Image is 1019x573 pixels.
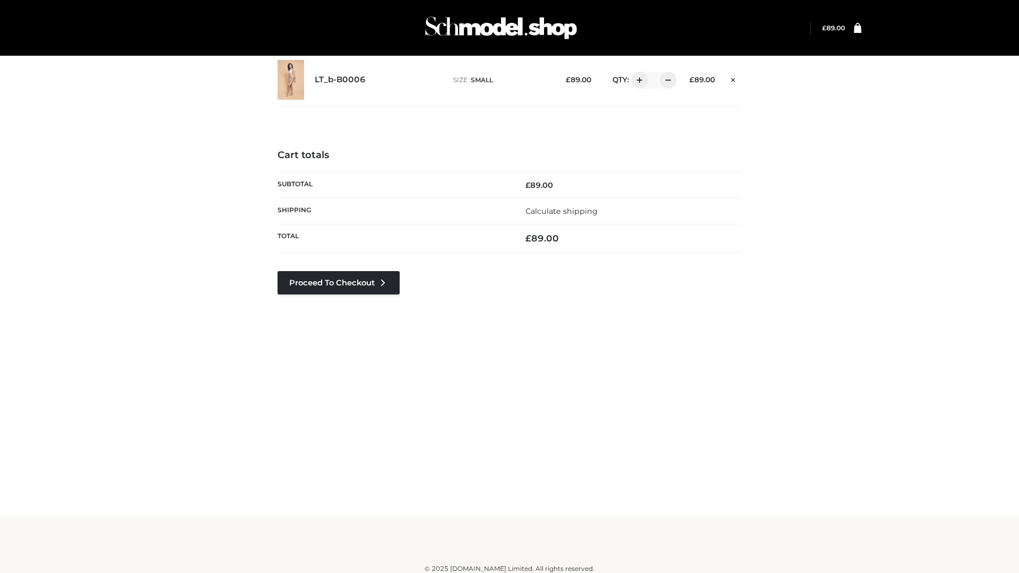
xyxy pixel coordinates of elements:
span: £ [822,24,826,32]
a: Remove this item [726,72,741,85]
span: £ [525,233,531,244]
span: £ [689,75,694,84]
span: £ [566,75,571,84]
th: Shipping [278,198,509,224]
p: size : [453,75,549,85]
a: £89.00 [822,24,845,32]
a: Calculate shipping [525,206,598,216]
span: SMALL [471,76,493,84]
th: Subtotal [278,172,509,198]
a: Proceed to Checkout [278,271,400,294]
img: LT_b-B0006 - SMALL [278,60,304,100]
bdi: 89.00 [525,180,553,190]
bdi: 89.00 [822,24,845,32]
div: QTY: [602,72,673,89]
a: LT_b-B0006 [315,75,366,85]
bdi: 89.00 [566,75,591,84]
bdi: 89.00 [525,233,559,244]
th: Total [278,224,509,253]
span: £ [525,180,530,190]
bdi: 89.00 [689,75,715,84]
h4: Cart totals [278,150,741,161]
img: Schmodel Admin 964 [421,7,581,49]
